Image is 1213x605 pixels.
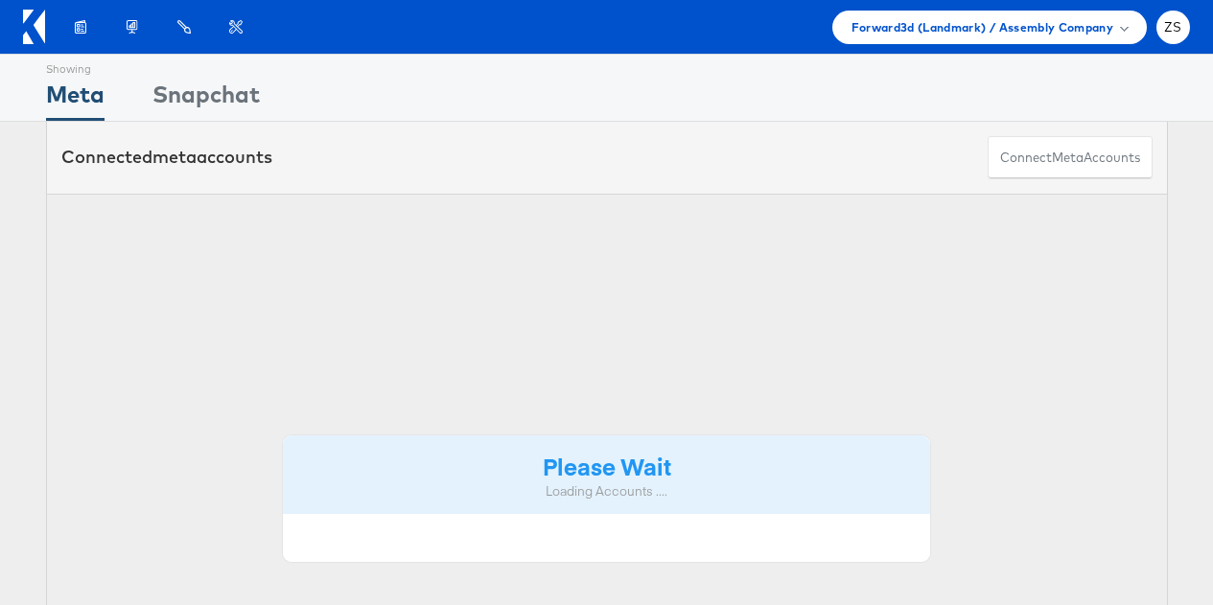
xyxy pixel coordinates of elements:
span: meta [1052,149,1084,167]
span: Forward3d (Landmark) / Assembly Company [851,17,1113,37]
span: ZS [1164,21,1182,34]
strong: Please Wait [543,450,671,481]
div: Snapchat [152,78,260,121]
button: ConnectmetaAccounts [988,136,1153,179]
div: Meta [46,78,105,121]
div: Loading Accounts .... [297,482,917,500]
div: Showing [46,55,105,78]
span: meta [152,146,197,168]
div: Connected accounts [61,145,272,170]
